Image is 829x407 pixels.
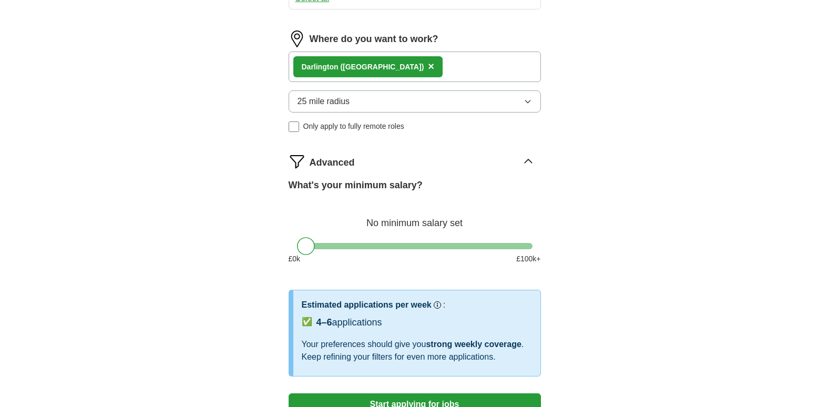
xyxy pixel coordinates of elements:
[289,178,423,192] label: What's your minimum salary?
[289,153,305,170] img: filter
[289,90,541,113] button: 25 mile radius
[302,299,432,311] h3: Estimated applications per week
[303,121,404,132] span: Only apply to fully remote roles
[289,253,301,264] span: £ 0 k
[516,253,540,264] span: £ 100 k+
[302,316,312,328] span: ✅
[443,299,445,311] h3: :
[428,59,434,75] button: ×
[310,32,438,46] label: Where do you want to work?
[426,340,521,349] span: strong weekly coverage
[298,95,350,108] span: 25 mile radius
[316,316,382,330] div: applications
[316,317,332,328] span: 4–6
[340,63,424,71] span: ([GEOGRAPHIC_DATA])
[289,121,299,132] input: Only apply to fully remote roles
[302,338,532,363] div: Your preferences should give you . Keep refining your filters for even more applications.
[289,30,305,47] img: location.png
[289,205,541,230] div: No minimum salary set
[310,156,355,170] span: Advanced
[428,60,434,72] span: ×
[302,63,339,71] strong: Darlington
